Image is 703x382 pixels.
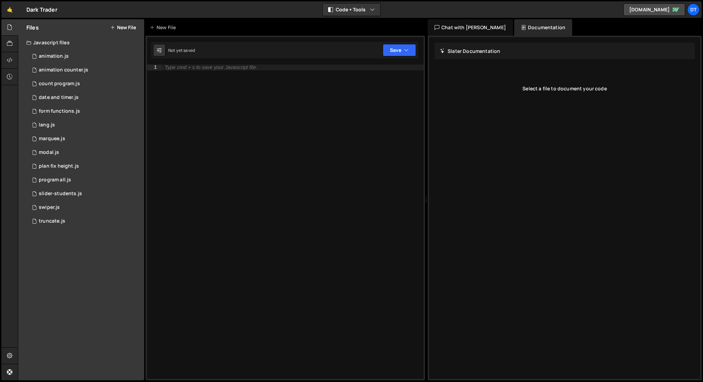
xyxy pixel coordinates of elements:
a: 🤙 [1,1,18,18]
div: 13586/34182.js [26,104,144,118]
h2: Slater Documentation [440,48,500,54]
a: [DOMAIN_NAME] [623,3,685,16]
div: 13586/34186.js [26,201,144,214]
div: 13586/34201.js [26,132,144,146]
div: 13586/35280.js [26,214,144,228]
div: truncate.js [39,218,65,224]
div: animation.js [39,53,69,59]
div: Select a file to document your code [435,75,695,102]
button: Save [383,44,416,56]
div: 13586/34534.js [26,173,144,187]
div: count program.js [39,81,80,87]
div: 13586/34183.js [26,146,144,159]
div: Javascript files [18,36,144,49]
div: 13586/34200.js [26,63,144,77]
div: Documentation [514,19,572,36]
div: swiper.js [39,204,60,211]
div: 13586/34188.js [26,49,144,63]
h2: Files [26,24,39,31]
div: plan fix height.js [39,163,79,169]
div: lang.js [39,122,55,128]
div: 1 [147,65,161,70]
div: 13586/34533.js [26,77,144,91]
div: Dark Trader [26,5,57,14]
button: Code + Tools [323,3,380,16]
button: New File [110,25,136,30]
a: DT [687,3,700,16]
div: New File [150,24,178,31]
div: 13586/34526.js [26,91,144,104]
div: Type cmd + s to save your Javascript file. [165,65,257,70]
div: animation counter.js [39,67,88,73]
div: 13586/35181.js [26,187,144,201]
div: Chat with [PERSON_NAME] [428,19,513,36]
div: modal.js [39,149,59,156]
div: 13586/34761.js [26,118,144,132]
div: Not yet saved [168,47,195,53]
div: slider-students.js [39,191,82,197]
div: 13586/34178.js [26,159,144,173]
div: program all.js [39,177,71,183]
div: marquee.js [39,136,65,142]
div: date and timer.js [39,94,79,101]
div: form functions.js [39,108,80,114]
